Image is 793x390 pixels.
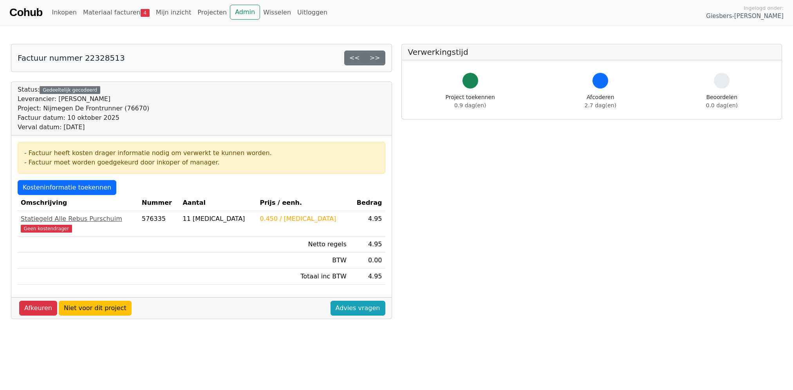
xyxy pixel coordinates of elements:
[260,214,346,224] div: 0.450 / [MEDICAL_DATA]
[331,301,385,316] a: Advies vragen
[257,253,349,269] td: BTW
[24,148,379,158] div: - Factuur heeft kosten drager informatie nodig om verwerkt te kunnen worden.
[59,301,132,316] a: Niet voor dit project
[21,214,135,224] div: Statiegeld Alle Rebus Purschuim
[585,102,616,108] span: 2.7 dag(en)
[344,51,365,65] a: <<
[179,195,257,211] th: Aantal
[744,4,784,12] span: Ingelogd onder:
[24,158,379,167] div: - Factuur moet worden goedgekeurd door inkoper of manager.
[18,113,149,123] div: Factuur datum: 10 oktober 2025
[706,102,738,108] span: 0.0 dag(en)
[706,93,738,110] div: Beoordelen
[257,195,349,211] th: Prijs / eenh.
[294,5,331,20] a: Uitloggen
[9,3,42,22] a: Cohub
[18,94,149,104] div: Leverancier: [PERSON_NAME]
[182,214,253,224] div: 11 [MEDICAL_DATA]
[153,5,195,20] a: Mijn inzicht
[40,86,100,94] div: Gedeeltelijk gecodeerd
[408,47,776,57] h5: Verwerkingstijd
[80,5,153,20] a: Materiaal facturen4
[230,5,260,20] a: Admin
[21,225,72,233] span: Geen kostendrager
[139,195,179,211] th: Nummer
[18,123,149,132] div: Verval datum: [DATE]
[350,195,385,211] th: Bedrag
[454,102,486,108] span: 0.9 dag(en)
[706,12,784,21] span: Giesbers-[PERSON_NAME]
[260,5,294,20] a: Wisselen
[585,93,616,110] div: Afcoderen
[446,93,495,110] div: Project toekennen
[139,211,179,237] td: 576335
[257,237,349,253] td: Netto regels
[18,104,149,113] div: Project: Nijmegen De Frontrunner (76670)
[49,5,79,20] a: Inkopen
[18,195,139,211] th: Omschrijving
[350,237,385,253] td: 4.95
[365,51,385,65] a: >>
[194,5,230,20] a: Projecten
[141,9,150,17] span: 4
[21,214,135,233] a: Statiegeld Alle Rebus PurschuimGeen kostendrager
[350,269,385,285] td: 4.95
[19,301,57,316] a: Afkeuren
[350,211,385,237] td: 4.95
[350,253,385,269] td: 0.00
[257,269,349,285] td: Totaal inc BTW
[18,180,116,195] a: Kosteninformatie toekennen
[18,53,125,63] h5: Factuur nummer 22328513
[18,85,149,132] div: Status:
